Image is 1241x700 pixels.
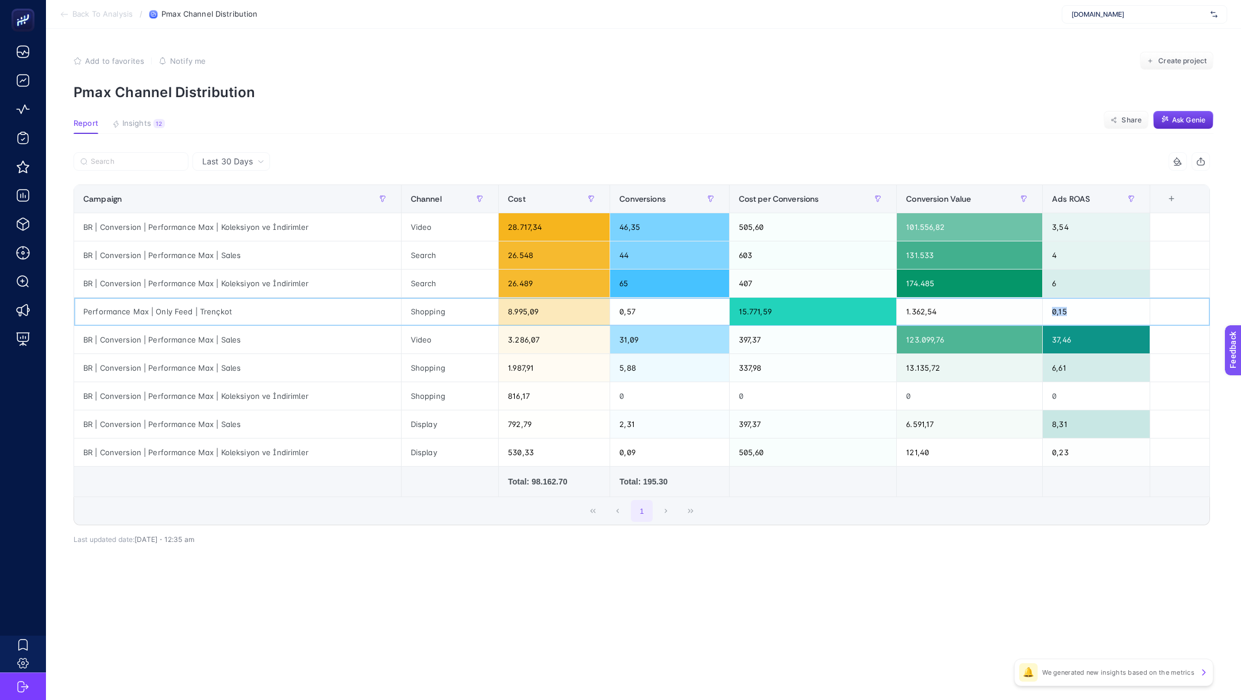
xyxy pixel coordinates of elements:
div: 44 [610,241,729,269]
div: Display [402,439,498,466]
div: 505,60 [730,439,897,466]
div: 3.286,07 [499,326,610,353]
div: 3,54 [1043,213,1150,241]
span: Cost per Conversions [739,194,819,203]
div: 0,23 [1043,439,1150,466]
div: Performance Max | Only Feed | Trençkot [74,298,401,325]
input: Search [91,157,182,166]
div: 26.548 [499,241,610,269]
span: Last updated date: [74,535,134,544]
div: Search [402,241,498,269]
span: Campaign [83,194,122,203]
div: 2,31 [610,410,729,438]
div: 816,17 [499,382,610,410]
div: 0 [730,382,897,410]
div: 46,35 [610,213,729,241]
div: Total: 195.30 [619,476,719,487]
div: 28.717,34 [499,213,610,241]
div: 65 [610,270,729,297]
div: 15.771,59 [730,298,897,325]
span: Cost [508,194,526,203]
span: Ads ROAS [1052,194,1090,203]
button: 1 [631,500,653,522]
div: 8,31 [1043,410,1150,438]
span: Conversion Value [906,194,971,203]
button: Add to favorites [74,56,144,66]
span: Add to favorites [85,56,144,66]
div: Video [402,326,498,353]
span: Pmax Channel Distribution [161,10,257,19]
div: 0 [897,382,1042,410]
span: Channel [411,194,442,203]
div: 0 [1043,382,1150,410]
div: BR | Conversion | Performance Max | Sales [74,326,401,353]
div: Shopping [402,298,498,325]
div: 8.995,09 [499,298,610,325]
div: 0,15 [1043,298,1150,325]
div: 26.489 [499,270,610,297]
span: Create project [1158,56,1207,66]
span: Share [1121,116,1142,125]
div: 1.362,54 [897,298,1042,325]
div: Video [402,213,498,241]
div: 6 [1043,270,1150,297]
div: 0 [610,382,729,410]
div: 337,98 [730,354,897,382]
div: 131.533 [897,241,1042,269]
div: BR | Conversion | Performance Max | Sales [74,354,401,382]
div: 530,33 [499,439,610,466]
div: Total: 98.162.70 [508,476,600,487]
div: 397,37 [730,326,897,353]
div: 6.591,17 [897,410,1042,438]
div: BR | Conversion | Performance Max | Koleksiyon ve İndirimler [74,213,401,241]
button: Share [1104,111,1148,129]
div: 0,09 [610,439,729,466]
button: Create project [1140,52,1213,70]
button: Ask Genie [1153,111,1213,129]
div: 12 [153,119,165,128]
div: Shopping [402,382,498,410]
div: 407 [730,270,897,297]
div: 37,46 [1043,326,1150,353]
div: 13.135,72 [897,354,1042,382]
img: svg%3e [1211,9,1217,20]
div: BR | Conversion | Performance Max | Koleksiyon ve İndirimler [74,382,401,410]
div: Display [402,410,498,438]
div: 0,57 [610,298,729,325]
span: Ask Genie [1172,116,1205,125]
div: 1.987,91 [499,354,610,382]
div: 123.099,76 [897,326,1042,353]
div: 4 [1043,241,1150,269]
div: 6,61 [1043,354,1150,382]
span: Last 30 Days [202,156,253,167]
div: 397,37 [730,410,897,438]
div: BR | Conversion | Performance Max | Sales [74,241,401,269]
div: + [1161,194,1182,203]
span: Back To Analysis [72,10,133,19]
span: [DOMAIN_NAME] [1072,10,1206,19]
div: BR | Conversion | Performance Max | Sales [74,410,401,438]
span: Insights [122,119,151,128]
span: Report [74,119,98,128]
div: 792,79 [499,410,610,438]
div: 5,88 [610,354,729,382]
span: / [140,9,142,18]
button: Notify me [159,56,206,66]
p: Pmax Channel Distribution [74,84,1213,101]
span: Feedback [7,3,44,13]
div: 603 [730,241,897,269]
div: 7 items selected [1159,194,1169,220]
div: BR | Conversion | Performance Max | Koleksiyon ve İndirimler [74,439,401,466]
div: 121,40 [897,439,1042,466]
div: Shopping [402,354,498,382]
span: Conversions [619,194,666,203]
div: 505,60 [730,213,897,241]
div: Last 30 Days [74,171,1210,544]
div: 101.556,82 [897,213,1042,241]
div: Search [402,270,498,297]
div: 174.485 [897,270,1042,297]
div: BR | Conversion | Performance Max | Koleksiyon ve İndirimler [74,270,401,297]
div: 31,09 [610,326,729,353]
span: [DATE]・12:35 am [134,535,194,544]
span: Notify me [170,56,206,66]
